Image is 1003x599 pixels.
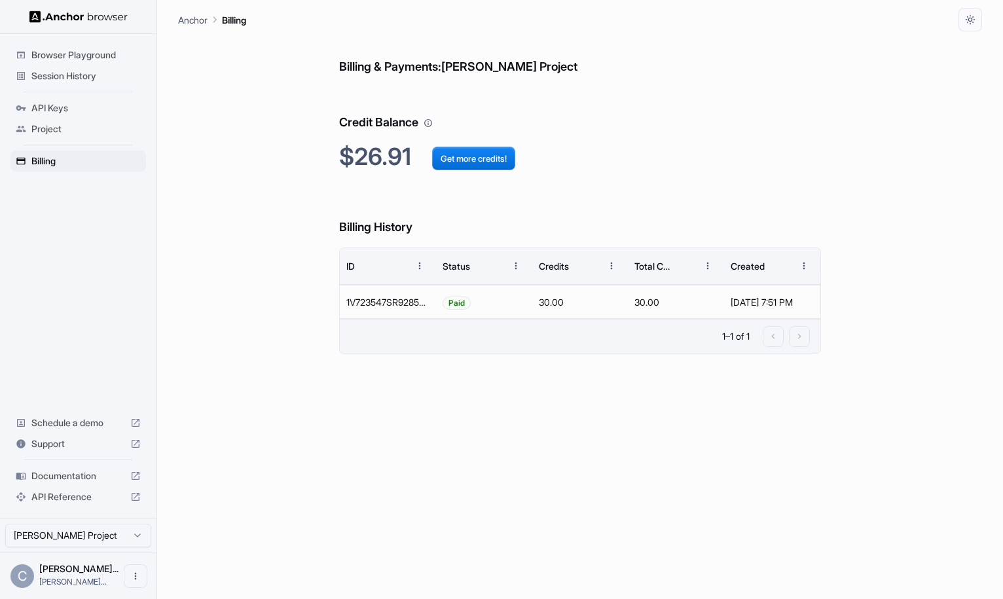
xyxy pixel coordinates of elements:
div: 30.00 [628,285,724,319]
div: Documentation [10,465,146,486]
div: Credits [539,261,569,272]
img: Anchor Logo [29,10,128,23]
button: Menu [600,254,623,278]
span: Schedule a demo [31,416,125,429]
p: Anchor [178,13,208,27]
div: Billing [10,151,146,172]
div: Status [443,261,470,272]
span: Project [31,122,141,136]
span: Documentation [31,469,125,482]
span: Support [31,437,125,450]
p: Billing [222,13,246,27]
div: Total Cost [634,261,671,272]
span: API Keys [31,101,141,115]
h2: $26.91 [339,143,822,171]
div: Browser Playground [10,45,146,65]
h6: Billing History [339,192,822,237]
div: Project [10,118,146,139]
button: Menu [408,254,431,278]
div: API Reference [10,486,146,507]
div: Created [731,261,765,272]
button: Get more credits! [432,147,515,170]
button: Menu [696,254,720,278]
div: C [10,564,34,588]
button: Sort [769,254,792,278]
button: Sort [672,254,696,278]
span: Browser Playground [31,48,141,62]
button: Sort [481,254,504,278]
button: Sort [384,254,408,278]
span: christine@ecotrove.com [39,577,107,587]
p: 1–1 of 1 [722,330,750,343]
button: Open menu [124,564,147,588]
div: Schedule a demo [10,412,146,433]
h6: Billing & Payments: [PERSON_NAME] Project [339,31,822,77]
span: Session History [31,69,141,82]
nav: breadcrumb [178,12,246,27]
div: 30.00 [532,285,629,319]
div: Support [10,433,146,454]
div: Session History [10,65,146,86]
span: Christine Astoria [39,563,119,574]
div: API Keys [10,98,146,118]
svg: Your credit balance will be consumed as you use the API. Visit the usage page to view a breakdown... [424,118,433,128]
div: ID [346,261,355,272]
button: Menu [792,254,816,278]
button: Sort [576,254,600,278]
button: Menu [504,254,528,278]
h6: Credit Balance [339,87,822,132]
div: [DATE] 7:51 PM [731,285,814,319]
span: API Reference [31,490,125,503]
span: Billing [31,154,141,168]
div: 1V723547SR928582L [340,285,436,319]
span: Paid [443,286,470,319]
